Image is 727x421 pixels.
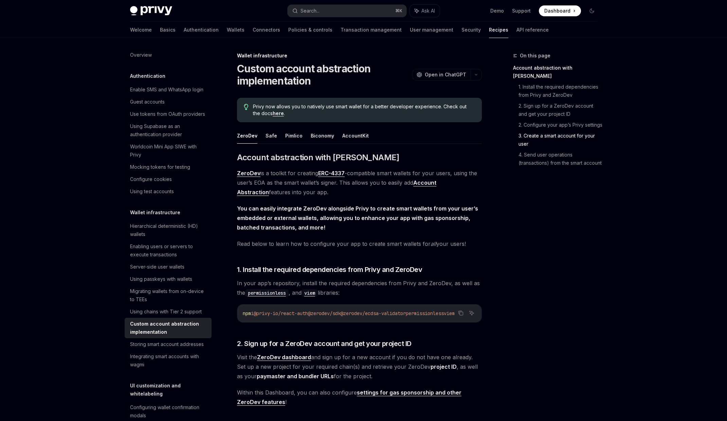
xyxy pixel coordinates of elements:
button: ZeroDev [237,128,257,144]
a: Support [512,7,531,14]
h5: Authentication [130,72,165,80]
button: AccountKit [342,128,369,144]
a: 2. Sign up for a ZeroDev account and get your project ID [519,100,603,120]
span: viem [444,310,455,316]
span: Read below to learn how to configure your app to create smart wallets for your users! [237,239,482,249]
button: Biconomy [311,128,334,144]
div: Custom account abstraction implementation [130,320,207,336]
div: Using passkeys with wallets [130,275,192,283]
button: Search...⌘K [288,5,406,17]
a: Using passkeys with wallets [125,273,212,285]
span: On this page [520,52,550,60]
a: Enabling users or servers to execute transactions [125,240,212,261]
div: Using test accounts [130,187,174,196]
a: ERC-4337 [318,170,345,177]
span: @zerodev/sdk [308,310,341,316]
a: Security [461,22,481,38]
div: Migrating wallets from on-device to TEEs [130,287,207,304]
div: Guest accounts [130,98,165,106]
span: Visit the and sign up for a new account if you do not have one already. Set up a new project for ... [237,352,482,381]
a: Hierarchical deterministic (HD) wallets [125,220,212,240]
span: In your app’s repository, install the required dependencies from Privy and ZeroDev, as well as th... [237,278,482,297]
a: Dashboard [539,5,581,16]
button: Ask AI [467,309,476,317]
a: Account abstraction with [PERSON_NAME] [513,62,603,81]
code: viem [302,289,318,297]
div: Using chains with Tier 2 support [130,308,202,316]
div: Hierarchical deterministic (HD) wallets [130,222,207,238]
div: Enabling users or servers to execute transactions [130,242,207,259]
span: 2. Sign up for a ZeroDev account and get your project ID [237,339,412,348]
div: Integrating smart accounts with wagmi [130,352,207,369]
span: Ask AI [421,7,435,14]
div: Configuring wallet confirmation modals [130,403,207,420]
a: Use tokens from OAuth providers [125,108,212,120]
h5: Wallet infrastructure [130,208,180,217]
a: ZeroDev [237,170,260,177]
span: Within this Dashboard, you can also configure ! [237,388,482,407]
a: 3. Create a smart account for your user [519,130,603,149]
a: Welcome [130,22,152,38]
a: ZeroDev dashboard [257,354,311,361]
a: Worldcoin Mini App SIWE with Privy [125,141,212,161]
button: Pimlico [285,128,303,144]
a: Migrating wallets from on-device to TEEs [125,285,212,306]
div: Configure cookies [130,175,172,183]
span: ⌘ K [395,8,402,14]
a: Basics [160,22,176,38]
span: npm [243,310,251,316]
em: all [431,240,436,247]
a: Policies & controls [288,22,332,38]
span: permissionless [406,310,444,316]
div: Wallet infrastructure [237,52,482,59]
span: Open in ChatGPT [425,71,466,78]
button: Safe [266,128,277,144]
span: i [251,310,254,316]
div: Mocking tokens for testing [130,163,190,171]
img: dark logo [130,6,172,16]
a: Configure cookies [125,173,212,185]
div: Overview [130,51,152,59]
div: Server-side user wallets [130,263,184,271]
a: Using Supabase as an authentication provider [125,120,212,141]
a: 4. Send user operations (transactions) from the smart account [519,149,603,168]
a: Server-side user wallets [125,261,212,273]
a: Enable SMS and WhatsApp login [125,84,212,96]
a: here [273,110,284,116]
a: Wallets [227,22,244,38]
a: Authentication [184,22,219,38]
button: Ask AI [410,5,440,17]
a: Mocking tokens for testing [125,161,212,173]
strong: You can easily integrate ZeroDev alongside Privy to create smart wallets from your user’s embedde... [237,205,478,231]
svg: Tip [244,104,249,110]
a: Connectors [253,22,280,38]
span: 1. Install the required dependencies from Privy and ZeroDev [237,265,422,274]
div: Enable SMS and WhatsApp login [130,86,203,94]
a: Integrating smart accounts with wagmi [125,350,212,371]
strong: paymaster and bundler URLs [257,373,334,380]
a: Using test accounts [125,185,212,198]
strong: project ID [431,363,457,370]
a: 1. Install the required dependencies from Privy and ZeroDev [519,81,603,100]
a: 2. Configure your app’s Privy settings [519,120,603,130]
h5: UI customization and whitelabeling [130,382,212,398]
span: Dashboard [544,7,570,14]
div: Worldcoin Mini App SIWE with Privy [130,143,207,159]
span: @zerodev/ecdsa-validator [341,310,406,316]
div: Using Supabase as an authentication provider [130,122,207,139]
a: Transaction management [341,22,402,38]
a: Recipes [489,22,508,38]
a: Storing smart account addresses [125,338,212,350]
button: Toggle dark mode [586,5,597,16]
h1: Custom account abstraction implementation [237,62,410,87]
a: API reference [516,22,549,38]
span: Privy now allows you to natively use smart wallet for a better developer experience. Check out th... [253,103,475,117]
a: Guest accounts [125,96,212,108]
a: Demo [490,7,504,14]
a: Custom account abstraction implementation [125,318,212,338]
button: Open in ChatGPT [412,69,470,80]
a: User management [410,22,453,38]
a: permissionless [245,289,289,296]
div: Search... [301,7,320,15]
div: Storing smart account addresses [130,340,204,348]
